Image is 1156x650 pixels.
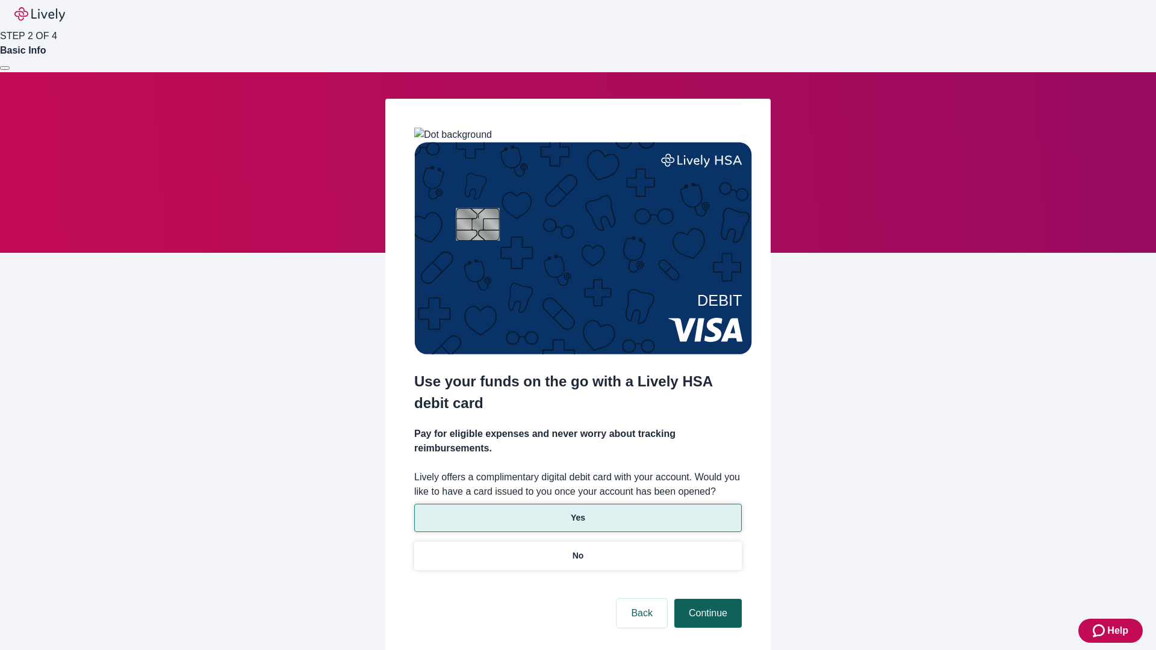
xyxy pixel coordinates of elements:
[414,504,742,532] button: Yes
[14,7,65,22] img: Lively
[414,128,492,142] img: Dot background
[414,142,752,354] img: Debit card
[573,549,584,562] p: No
[414,542,742,570] button: No
[414,470,742,499] label: Lively offers a complimentary digital debit card with your account. Would you like to have a card...
[674,599,742,628] button: Continue
[1078,619,1143,643] button: Zendesk support iconHelp
[1107,624,1128,638] span: Help
[1093,624,1107,638] svg: Zendesk support icon
[617,599,667,628] button: Back
[571,512,585,524] p: Yes
[414,371,742,414] h2: Use your funds on the go with a Lively HSA debit card
[414,427,742,456] h4: Pay for eligible expenses and never worry about tracking reimbursements.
